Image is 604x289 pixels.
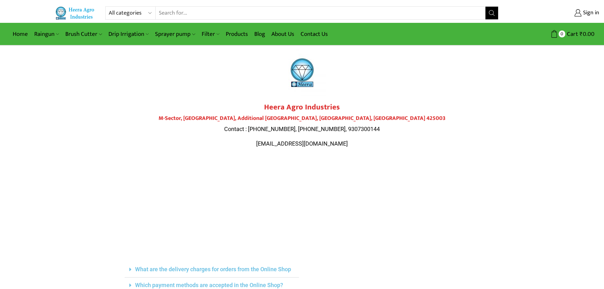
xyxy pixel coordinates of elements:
a: Raingun [31,27,62,42]
a: Drip Irrigation [105,27,152,42]
span: 0 [559,30,565,37]
input: Search for... [156,7,486,19]
a: 0 Cart ₹0.00 [505,28,594,40]
h4: M-Sector, [GEOGRAPHIC_DATA], Additional [GEOGRAPHIC_DATA], [GEOGRAPHIC_DATA], [GEOGRAPHIC_DATA] 4... [125,115,480,122]
a: About Us [268,27,297,42]
iframe: Plot No.119, M-Sector, Patil Nagar, MIDC, Jalgaon, Maharashtra 425003 [125,160,480,255]
div: What are the delivery charges for orders from the Online Shop [125,262,299,278]
a: Sprayer pump [152,27,198,42]
a: Which payment methods are accepted in the Online Shop? [135,282,283,288]
a: Brush Cutter [62,27,105,42]
span: [EMAIL_ADDRESS][DOMAIN_NAME] [256,140,348,147]
bdi: 0.00 [580,29,594,39]
a: What are the delivery charges for orders from the Online Shop [135,266,291,273]
span: Cart [565,30,578,38]
a: Products [223,27,251,42]
a: Filter [198,27,223,42]
button: Search button [485,7,498,19]
img: heera-logo-1000 [278,49,326,96]
span: ₹ [580,29,583,39]
span: Sign in [581,9,599,17]
a: Home [10,27,31,42]
a: Sign in [508,7,599,19]
a: Contact Us [297,27,331,42]
strong: Heera Agro Industries [264,101,340,114]
a: Blog [251,27,268,42]
span: Contact : [PHONE_NUMBER], [PHONE_NUMBER], 9307300144 [224,126,380,132]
